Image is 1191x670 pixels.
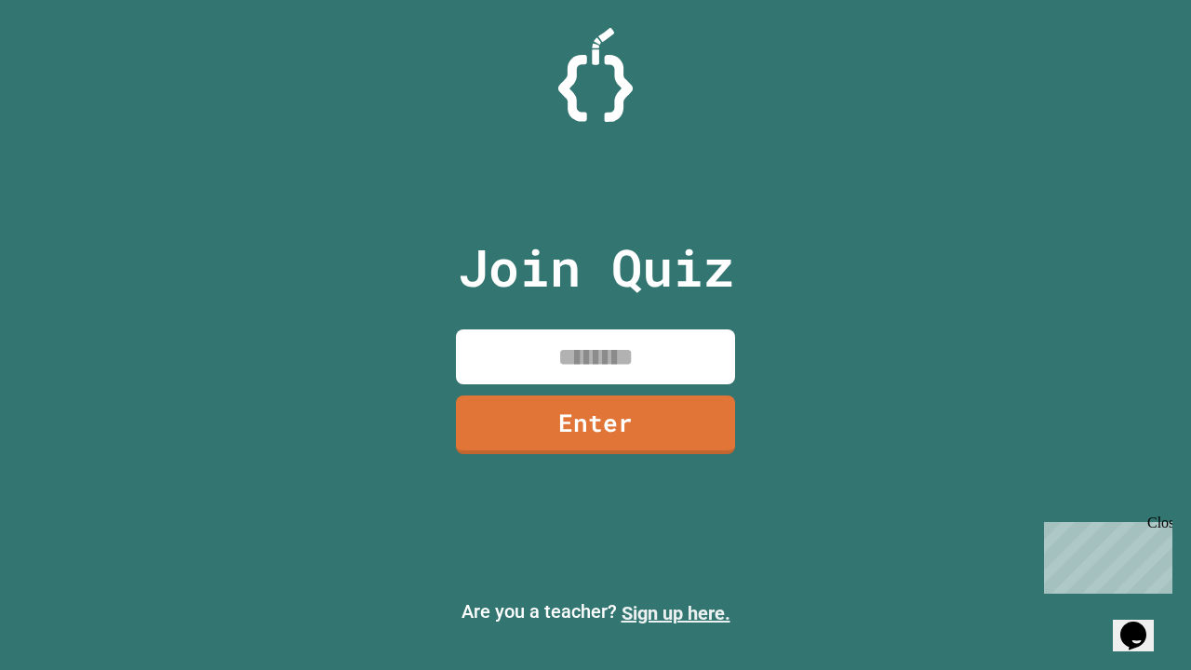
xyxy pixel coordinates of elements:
p: Are you a teacher? [15,597,1176,627]
img: Logo.svg [558,28,633,122]
p: Join Quiz [458,229,734,306]
a: Enter [456,395,735,454]
iframe: chat widget [1037,515,1172,594]
a: Sign up here. [622,602,730,624]
div: Chat with us now!Close [7,7,128,118]
iframe: chat widget [1113,596,1172,651]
